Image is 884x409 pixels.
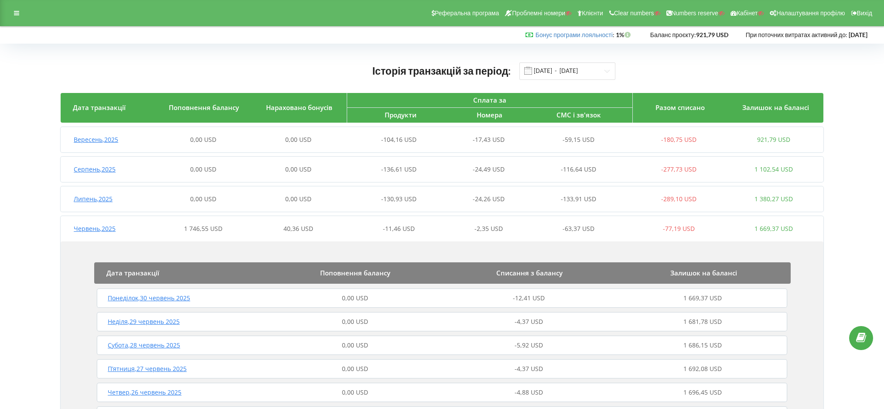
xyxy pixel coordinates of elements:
[661,195,696,203] span: -289,10 USD
[473,135,505,144] span: -17,43 USD
[737,10,758,17] span: Кабінет
[849,31,867,38] strong: [DATE]
[342,341,368,349] span: 0,00 USD
[683,364,722,373] span: 1 692,08 USD
[556,110,601,119] span: СМС і зв'язок
[381,195,416,203] span: -130,93 USD
[616,31,633,38] strong: 1%
[190,165,216,173] span: 0,00 USD
[683,317,722,326] span: 1 681,78 USD
[74,135,118,144] span: Вересень , 2025
[372,65,511,77] span: Історія транзакцій за період:
[283,224,313,233] span: 40,36 USD
[512,10,565,17] span: Проблемні номери
[285,165,311,173] span: 0,00 USD
[661,165,696,173] span: -277,73 USD
[342,364,368,373] span: 0,00 USD
[857,10,872,17] span: Вихід
[108,364,187,373] span: П’ятниця , 27 червень 2025
[381,135,416,144] span: -104,16 USD
[108,341,180,349] span: Субота , 28 червень 2025
[74,224,116,233] span: Червень , 2025
[342,388,368,396] span: 0,00 USD
[561,165,596,173] span: -116,64 USD
[285,135,311,144] span: 0,00 USD
[320,268,390,277] span: Поповнення балансу
[663,224,695,233] span: -77,19 USD
[742,103,809,112] span: Залишок на балансі
[754,224,793,233] span: 1 669,37 USD
[561,195,596,203] span: -133,91 USD
[496,268,563,277] span: Списання з балансу
[473,96,506,104] span: Сплата за
[108,317,180,326] span: Неділя , 29 червень 2025
[108,388,181,396] span: Четвер , 26 червень 2025
[754,165,793,173] span: 1 102,54 USD
[266,103,332,112] span: Нараховано бонусів
[670,268,737,277] span: Залишок на балансі
[285,195,311,203] span: 0,00 USD
[563,224,594,233] span: -63,37 USD
[696,31,728,38] strong: 921,79 USD
[683,341,722,349] span: 1 686,15 USD
[184,224,222,233] span: 1 746,55 USD
[381,165,416,173] span: -136,61 USD
[746,31,847,38] span: При поточних витратах активний до:
[108,294,190,302] span: Понеділок , 30 червень 2025
[683,294,722,302] span: 1 669,37 USD
[474,224,503,233] span: -2,35 USD
[661,135,696,144] span: -180,75 USD
[650,31,696,38] span: Баланс проєкту:
[190,135,216,144] span: 0,00 USD
[383,224,415,233] span: -11,46 USD
[106,268,159,277] span: Дата транзакції
[683,388,722,396] span: 1 696,45 USD
[754,195,793,203] span: 1 380,27 USD
[515,364,543,373] span: -4,37 USD
[655,103,705,112] span: Разом списано
[342,294,368,302] span: 0,00 USD
[477,110,502,119] span: Номера
[515,317,543,326] span: -4,37 USD
[473,165,505,173] span: -24,49 USD
[515,341,543,349] span: -5,92 USD
[169,103,239,112] span: Поповнення балансу
[563,135,594,144] span: -59,15 USD
[672,10,718,17] span: Numbers reserve
[342,317,368,326] span: 0,00 USD
[74,165,116,173] span: Серпень , 2025
[757,135,790,144] span: 921,79 USD
[536,31,614,38] span: :
[536,31,613,38] a: Бонус програми лояльності
[473,195,505,203] span: -24,26 USD
[435,10,499,17] span: Реферальна програма
[513,294,545,302] span: -12,41 USD
[385,110,416,119] span: Продукти
[73,103,126,112] span: Дата транзакції
[515,388,543,396] span: -4,88 USD
[614,10,654,17] span: Clear numbers
[74,195,113,203] span: Липень , 2025
[582,10,603,17] span: Клієнти
[776,10,845,17] span: Налаштування профілю
[190,195,216,203] span: 0,00 USD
